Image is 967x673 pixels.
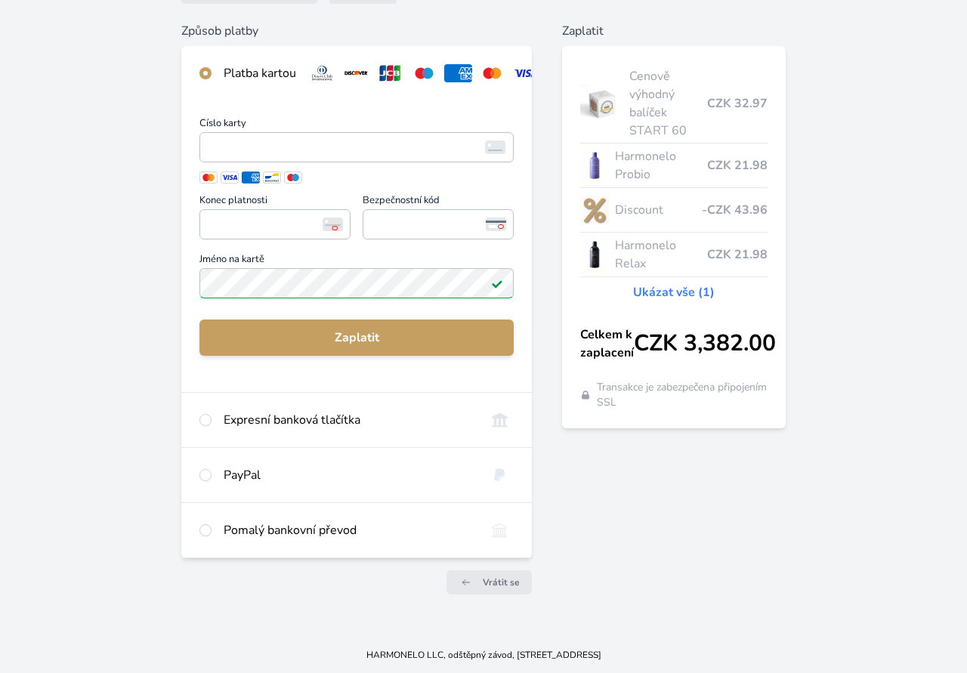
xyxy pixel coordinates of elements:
input: Jméno na kartěPlatné pole [199,268,514,298]
div: Platba kartou [224,64,296,82]
div: Pomalý bankovní převod [224,521,474,539]
img: card [485,140,505,154]
img: maestro.svg [410,64,438,82]
span: Bezpečnostní kód [363,196,514,209]
img: Konec platnosti [323,218,343,231]
span: CZK 21.98 [707,156,768,174]
span: CZK 21.98 [707,245,768,264]
img: paypal.svg [486,466,514,484]
button: Zaplatit [199,320,514,356]
span: CZK 3,382.00 [634,330,776,357]
span: Konec platnosti [199,196,351,209]
img: visa.svg [512,64,540,82]
div: Expresní banková tlačítka [224,411,474,429]
span: CZK 32.97 [707,94,768,113]
img: mc.svg [478,64,506,82]
img: amex.svg [444,64,472,82]
span: Celkem k zaplacení [580,326,634,362]
span: -CZK 43.96 [702,201,768,219]
h6: Způsob platby [181,22,532,40]
iframe: Iframe pro bezpečnostní kód [369,214,507,235]
span: Zaplatit [212,329,502,347]
span: Číslo karty [199,119,514,132]
a: Ukázat vše (1) [633,283,715,301]
img: Platné pole [491,277,503,289]
span: Transakce je zabezpečena připojením SSL [597,380,768,410]
img: start.jpg [580,85,623,122]
span: Vrátit se [483,576,520,588]
h6: Zaplatit [562,22,786,40]
img: onlineBanking_CZ.svg [486,411,514,429]
span: Cenově výhodný balíček START 60 [629,67,707,140]
img: diners.svg [308,64,336,82]
img: CLEAN_RELAX_se_stinem_x-lo.jpg [580,236,609,273]
img: discover.svg [342,64,370,82]
span: Harmonelo Probio [615,147,707,184]
iframe: Iframe pro číslo karty [206,137,507,158]
img: CLEAN_PROBIO_se_stinem_x-lo.jpg [580,147,609,184]
span: Jméno na kartě [199,255,514,268]
img: discount-lo.png [580,191,609,229]
img: jcb.svg [376,64,404,82]
img: bankTransfer_IBAN.svg [486,521,514,539]
div: PayPal [224,466,474,484]
a: Vrátit se [446,570,532,594]
span: Discount [615,201,702,219]
span: Harmonelo Relax [615,236,707,273]
iframe: Iframe pro datum vypršení platnosti [206,214,344,235]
